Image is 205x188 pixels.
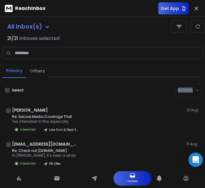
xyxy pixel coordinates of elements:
[187,108,200,112] p: 12 Aug
[158,2,189,14] button: Get App
[12,119,82,124] p: Yes interested in this especially
[20,127,36,132] p: Interested
[2,64,26,78] button: Primary
[49,128,78,132] p: Law Firm & Real Estate
[12,88,24,93] label: Select
[12,114,82,119] p: Re: Secure Media Coverage That
[188,153,203,167] div: Open Intercom Messenger
[12,148,76,153] p: Re: Check out [DOMAIN_NAME]
[12,141,78,147] h1: [EMAIL_ADDRESS][DOMAIN_NAME]
[12,153,76,158] p: Hi [PERSON_NAME], It’s been a while
[26,64,48,78] button: Others
[2,20,55,32] button: All Inbox(s)
[187,142,200,146] p: 11 Aug
[12,107,48,113] h1: [PERSON_NAME]
[49,162,61,166] p: PR Offer
[19,35,60,42] h3: Inboxes selected
[128,178,138,184] p: Onebox
[7,35,18,42] span: 21 / 21
[15,5,45,12] p: ReachInbox
[7,23,42,29] h1: All Inbox(s)
[20,161,36,166] p: Interested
